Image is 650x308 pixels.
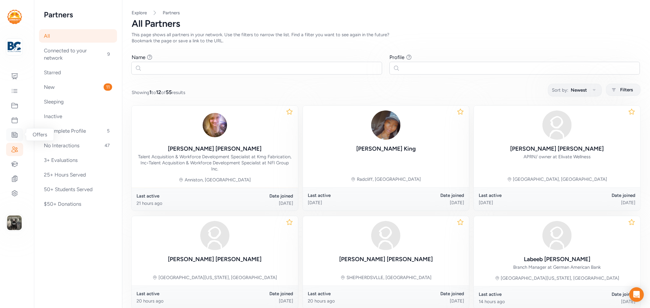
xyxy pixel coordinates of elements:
[542,110,572,140] img: avatar38fbb18c.svg
[147,160,149,166] span: •
[39,168,117,181] div: 25+ Hours Served
[557,200,635,206] div: [DATE]
[371,110,400,140] img: MT0Q7ZucQzGj7nSGedMZ
[149,89,151,95] span: 1
[137,154,293,172] div: Talent Acquisition & Workforce Development Specialist at Kmg Fabrication, Inc Talent Acquisition ...
[39,197,117,211] div: $50+ Donations
[552,86,568,94] span: Sort by:
[479,200,557,206] div: [DATE]
[132,10,147,16] a: Explore
[132,18,640,29] div: All Partners
[557,192,635,198] div: Date joined
[105,51,112,58] span: 9
[156,89,161,95] span: 12
[308,291,386,297] div: Last active
[357,176,421,182] div: Radcliff, [GEOGRAPHIC_DATA]
[501,275,620,281] div: [GEOGRAPHIC_DATA][US_STATE], [GEOGRAPHIC_DATA]
[308,192,386,198] div: Last active
[132,10,640,16] nav: Breadcrumb
[386,291,464,297] div: Date joined
[571,86,587,94] span: Newest
[39,80,117,94] div: New
[132,54,145,61] div: Name
[308,200,386,206] div: [DATE]
[132,32,405,44] div: This page shows all partners in your network. Use the filters to narrow the list. Find a filter y...
[542,221,572,250] img: avatar38fbb18c.svg
[137,200,215,206] div: 21 hours ago
[163,10,180,16] a: Partners
[8,40,21,54] img: logo
[513,264,601,270] div: Branch Manager at German American Bank
[104,83,112,91] span: 11
[620,86,633,93] span: Filters
[137,291,215,297] div: Last active
[137,193,215,199] div: Last active
[215,200,293,206] div: [DATE]
[308,298,386,304] div: 20 hours ago
[39,29,117,43] div: All
[200,110,229,140] img: QZdaAVjtQlKJWMOC8zB9
[524,255,590,264] div: Labeeb [PERSON_NAME]
[215,193,293,199] div: Date joined
[132,89,185,96] span: Showing to of results
[339,255,433,264] div: [PERSON_NAME] [PERSON_NAME]
[39,139,117,152] div: No Interactions
[39,153,117,167] div: 3+ Evaluations
[390,54,405,61] div: Profile
[39,110,117,123] div: Inactive
[557,299,635,305] div: [DATE]
[39,66,117,79] div: Starred
[39,124,117,138] div: Incomplete Profile
[166,89,172,95] span: 55
[510,145,604,153] div: [PERSON_NAME] [PERSON_NAME]
[629,287,644,302] div: Open Intercom Messenger
[386,192,464,198] div: Date joined
[524,154,591,160] div: APRN/ owner at Elivate Wellness
[7,10,22,24] img: logo
[386,200,464,206] div: [DATE]
[356,145,416,153] div: [PERSON_NAME] King
[215,291,293,297] div: Date joined
[513,176,607,182] div: [GEOGRAPHIC_DATA], [GEOGRAPHIC_DATA]
[102,142,112,149] span: 47
[105,127,112,135] span: 5
[346,275,432,281] div: SHEPHERDSVLLE, [GEOGRAPHIC_DATA]
[185,177,251,183] div: Anniston, [GEOGRAPHIC_DATA]
[479,192,557,198] div: Last active
[479,299,557,305] div: 14 hours ago
[215,298,293,304] div: [DATE]
[386,298,464,304] div: [DATE]
[200,221,229,250] img: avatar38fbb18c.svg
[39,44,117,65] div: Connected to your network
[44,10,112,19] h2: Partners
[137,298,215,304] div: 20 hours ago
[39,95,117,108] div: Sleeping
[168,255,261,264] div: [PERSON_NAME] [PERSON_NAME]
[557,291,635,297] div: Date joined
[168,145,261,153] div: [PERSON_NAME] [PERSON_NAME]
[548,84,602,96] button: Sort by:Newest
[158,275,277,281] div: [GEOGRAPHIC_DATA][US_STATE], [GEOGRAPHIC_DATA]
[39,183,117,196] div: 50+ Students Served
[479,291,557,297] div: Last active
[371,221,400,250] img: avatar38fbb18c.svg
